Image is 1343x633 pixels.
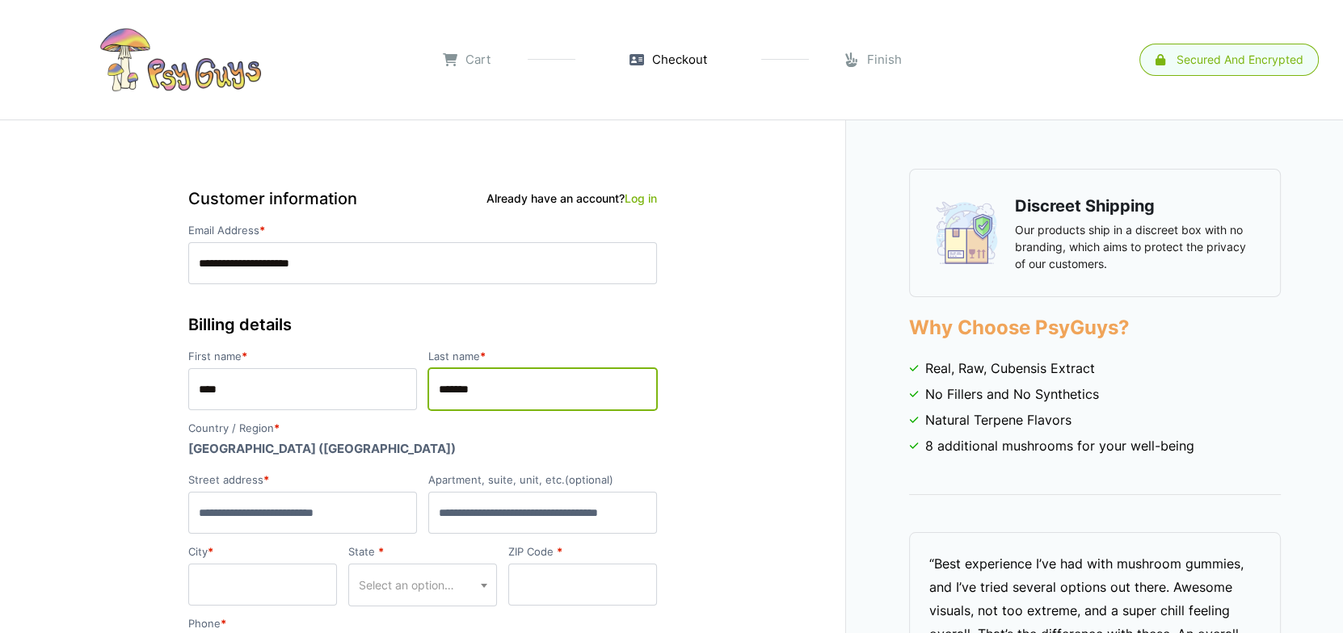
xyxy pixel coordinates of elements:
abbr: required [274,421,280,434]
label: City [188,547,337,557]
h3: Billing details [188,312,657,337]
label: First name [188,351,417,362]
strong: Discreet Shipping [1015,196,1155,216]
span: Real, Raw, Cubensis Extract [925,358,1095,378]
abbr: required [557,545,562,558]
label: State [348,547,497,557]
label: Phone [188,618,657,629]
span: State [348,564,497,606]
abbr: required [378,545,384,558]
span: 8 additional mushrooms for your well-being [925,436,1194,455]
span: (optional) [565,473,613,486]
label: Country / Region [188,423,657,434]
span: Natural Terpene Flavors [925,410,1071,430]
a: Log in [625,191,657,205]
label: Apartment, suite, unit, etc. [428,475,657,485]
abbr: required [221,617,226,630]
span: No Fillers and No Synthetics [925,384,1099,404]
label: ZIP Code [508,547,657,557]
strong: [GEOGRAPHIC_DATA] ([GEOGRAPHIC_DATA]) [188,441,456,456]
label: Email Address [188,225,657,236]
span: Finish [867,51,902,69]
abbr: required [242,350,247,363]
strong: Why Choose PsyGuys? [909,316,1130,339]
div: Secured and encrypted [1177,54,1303,65]
div: Already have an account? [486,190,657,207]
a: Secured and encrypted [1139,44,1319,76]
abbr: required [208,545,213,558]
abbr: required [480,350,486,363]
a: Cart [443,51,490,69]
abbr: required [263,473,269,486]
label: Street address [188,475,417,485]
abbr: required [259,224,265,237]
h3: Customer information [188,187,657,211]
p: Our products ship in a discreet box with no branding, which aims to protect the privacy of our cu... [1015,221,1256,272]
span: Checkout [652,51,707,69]
span: Select an option… [359,576,454,593]
label: Last name [428,351,657,362]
